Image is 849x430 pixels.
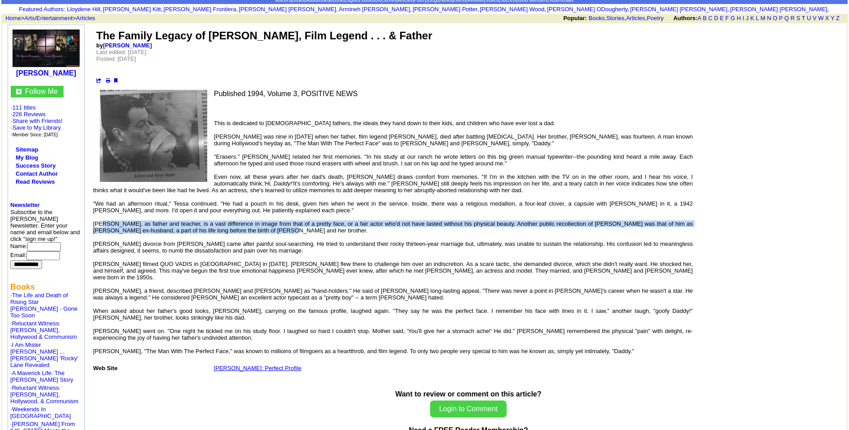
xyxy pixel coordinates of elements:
[10,384,78,405] font: ·
[93,120,693,361] font: This is dedicated to [DEMOGRAPHIC_DATA] fathers, the ideals they hand down to their kids, and chi...
[93,365,118,371] font: Web Site
[10,419,11,421] img: shim.gif
[10,320,77,340] a: Reluctant Witness: [PERSON_NAME], Hollywood & Communism
[546,7,547,12] font: i
[339,6,410,13] a: Armineh [PERSON_NAME]
[19,6,64,13] a: Featured Authors
[813,15,817,21] a: V
[214,90,358,97] font: Published 1994, Volume 3, POSITIVE NEWS
[10,341,78,368] font: ·
[430,406,507,413] a: Login to Comment
[10,282,35,291] b: Books
[412,7,413,12] font: i
[730,6,827,13] a: [PERSON_NAME] [PERSON_NAME]
[742,15,744,21] a: I
[16,69,76,77] b: [PERSON_NAME]
[547,6,627,13] a: [PERSON_NAME] ODougherty
[629,7,630,12] font: i
[714,15,718,21] a: D
[796,15,800,21] a: S
[16,162,56,169] a: Success Story
[480,6,544,13] a: [PERSON_NAME] Wood
[338,7,339,12] font: i
[11,104,63,138] font: · ·
[16,170,58,177] a: Contact Author
[214,365,302,371] a: [PERSON_NAME]: Perfect Profile
[630,6,727,13] a: [PERSON_NAME] [PERSON_NAME]
[767,15,771,21] a: N
[264,180,293,187] i: 'Hi, Daddy!'
[10,405,11,406] img: shim.gif
[10,370,73,383] font: ·
[13,111,46,118] a: 226 Reviews
[730,15,735,21] a: G
[16,146,38,153] a: Sitemap
[5,15,21,21] a: Home
[729,7,730,12] font: i
[10,319,11,320] img: shim.gif
[413,6,478,13] a: [PERSON_NAME] Potter
[825,15,829,21] a: X
[13,124,61,131] a: Save to My Library
[162,7,163,12] font: i
[2,15,95,21] font: > >
[16,154,38,161] a: My Blog
[773,15,777,21] a: O
[16,178,55,185] a: Read Reviews
[25,88,58,95] a: Follow Me
[802,15,805,21] a: T
[96,42,152,49] font: by
[708,15,712,21] a: C
[13,104,36,111] a: 111 titles
[746,15,749,21] a: J
[10,384,78,405] a: Reluctant Witness: [PERSON_NAME], Hollywood, & Communism
[563,15,848,21] font: , , ,
[737,15,741,21] a: H
[395,390,542,398] b: Want to review or comment on this article?
[479,7,480,12] font: i
[10,202,40,208] a: Newsletter
[102,7,103,12] font: i
[606,15,624,21] a: Stories
[96,30,432,42] font: The Family Legacy of [PERSON_NAME], Film Legend . . . & Father
[10,383,11,384] img: shim.gif
[10,406,71,419] font: ·
[11,118,63,138] font: · · ·
[13,118,63,124] a: Share with Friends!
[647,15,664,21] a: Poetry
[13,30,80,67] img: 9014.jpg
[67,6,100,13] a: Lloydene Hill
[239,6,336,13] a: [PERSON_NAME] [PERSON_NAME]
[103,42,152,49] a: [PERSON_NAME]
[10,320,77,340] font: ·
[10,292,77,319] font: ·
[19,6,65,13] font: :
[829,7,830,12] font: i
[76,15,95,21] a: Articles
[563,15,587,21] b: Popular:
[16,89,21,94] img: gc.jpg
[430,400,507,417] button: Login to Comment
[831,15,834,21] a: Y
[10,370,73,383] a: A Maverick Life: The [PERSON_NAME] Story
[96,49,146,62] font: Last edited: [DATE] Posted: [DATE]
[807,15,811,21] a: U
[25,15,73,21] a: Arts/Entertainment
[238,7,239,12] font: i
[703,15,707,21] a: B
[10,209,80,267] font: Subscribe to the [PERSON_NAME] Newsletter. Enter your name and email below and click "sign me up!...
[756,15,759,21] a: L
[626,15,645,21] a: Articles
[163,6,236,13] a: [PERSON_NAME] Frontiera
[100,90,207,182] img: 7163.jpg
[10,368,11,370] img: shim.gif
[698,15,701,21] a: A
[10,340,11,341] img: shim.gif
[67,6,830,13] font: , , , , , , , , , ,
[13,132,58,137] font: Member Since: [DATE]
[836,15,840,21] a: Z
[784,15,789,21] a: Q
[760,15,765,21] a: M
[589,15,605,21] a: Books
